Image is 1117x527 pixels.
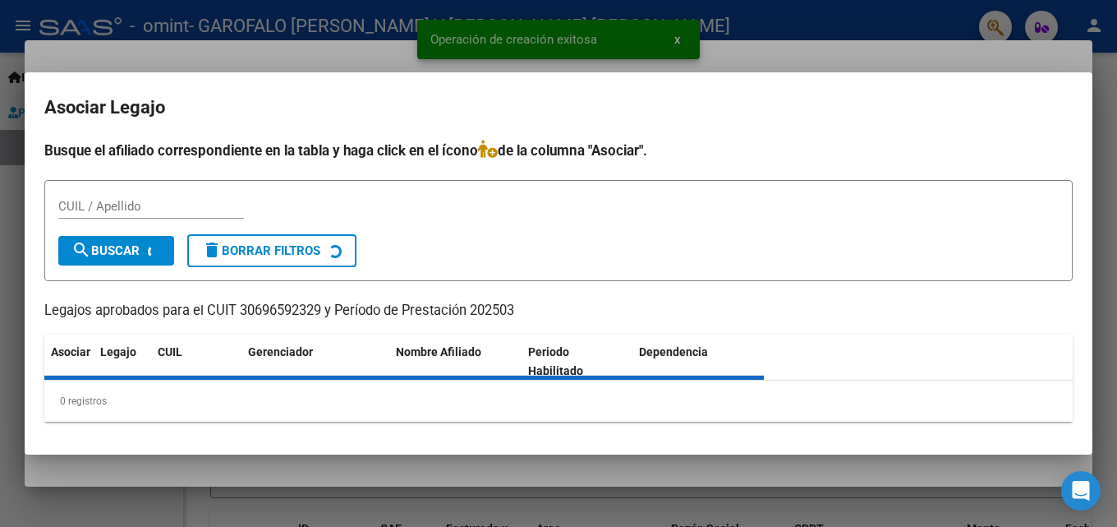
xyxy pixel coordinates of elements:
h4: Busque el afiliado correspondiente en la tabla y haga click en el ícono de la columna "Asociar". [44,140,1073,161]
datatable-header-cell: Gerenciador [241,335,389,389]
mat-icon: delete [202,240,222,260]
mat-icon: search [71,240,91,260]
p: Legajos aprobados para el CUIT 30696592329 y Período de Prestación 202503 [44,301,1073,321]
div: 0 registros [44,381,1073,422]
datatable-header-cell: Nombre Afiliado [389,335,522,389]
datatable-header-cell: CUIL [151,335,241,389]
span: Periodo Habilitado [528,345,583,377]
div: Open Intercom Messenger [1061,471,1101,511]
span: Asociar [51,345,90,358]
span: CUIL [158,345,182,358]
span: Legajo [100,345,136,358]
h2: Asociar Legajo [44,92,1073,123]
span: Borrar Filtros [202,243,320,258]
span: Buscar [71,243,140,258]
datatable-header-cell: Periodo Habilitado [522,335,632,389]
span: Gerenciador [248,345,313,358]
datatable-header-cell: Dependencia [632,335,765,389]
button: Buscar [58,236,174,266]
span: Nombre Afiliado [396,345,481,358]
datatable-header-cell: Legajo [94,335,151,389]
button: Borrar Filtros [187,234,356,267]
span: Dependencia [639,345,708,358]
datatable-header-cell: Asociar [44,335,94,389]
